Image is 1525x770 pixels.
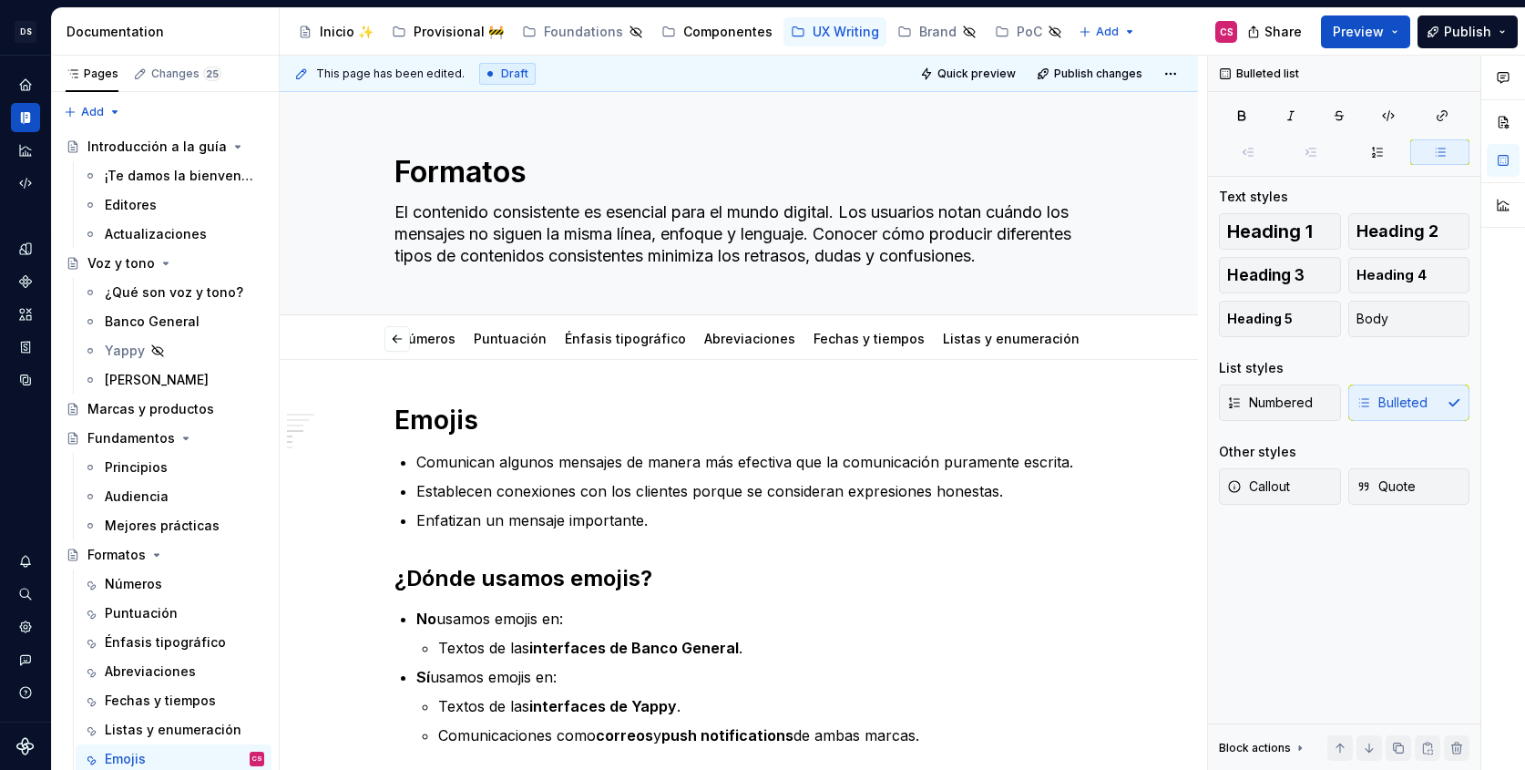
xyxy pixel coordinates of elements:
[391,198,1080,271] textarea: El contenido consistente es esencial para el mundo digital. Los usuarios notan cuándo los mensaje...
[151,67,221,81] div: Changes
[1219,359,1284,377] div: List styles
[58,132,271,161] a: Introducción a la guía
[1017,23,1042,41] div: PoC
[1219,385,1341,421] button: Numbered
[416,610,436,628] strong: No
[501,67,528,81] span: Draft
[4,12,47,51] button: DS
[105,488,169,506] div: Audiencia
[16,737,35,755] svg: Supernova Logo
[58,395,271,424] a: Marcas y productos
[291,17,381,46] a: Inicio ✨
[1219,468,1341,505] button: Callout
[76,336,271,365] a: Yappy
[1444,23,1491,41] span: Publish
[58,424,271,453] a: Fundamentos
[1219,443,1296,461] div: Other styles
[814,331,925,346] a: Fechas y tiempos
[76,657,271,686] a: Abreviaciones
[105,633,226,652] div: Énfasis tipográfico
[384,17,511,46] a: Provisional 🚧
[76,365,271,395] a: [PERSON_NAME]
[105,721,241,739] div: Listas y enumeración
[58,249,271,278] a: Voz y tono
[1227,477,1290,496] span: Callout
[654,17,780,46] a: Componentes
[105,283,243,302] div: ¿Qué son voz y tono?
[11,70,40,99] a: Home
[76,570,271,599] a: Números
[474,331,547,346] a: Puntuación
[203,67,221,81] span: 25
[76,453,271,482] a: Principios
[890,17,984,46] a: Brand
[76,161,271,190] a: ¡Te damos la bienvenida! 🚀
[316,67,465,81] span: This page has been edited.
[105,517,220,535] div: Mejores prácticas
[438,695,1083,717] p: Textos de las .
[58,540,271,570] a: Formatos
[416,451,1083,473] p: Comunican algunos mensajes de manera más efectiva que la comunicación puramente escrita.
[1219,188,1288,206] div: Text styles
[1418,15,1518,48] button: Publish
[391,319,463,357] div: Números
[11,365,40,395] a: Data sources
[1238,15,1314,48] button: Share
[1348,468,1470,505] button: Quote
[11,136,40,165] a: Analytics
[683,23,773,41] div: Componentes
[438,724,1083,746] p: Comunicaciones como y de ambas marcas.
[1356,310,1388,328] span: Body
[11,580,40,609] button: Search ⌘K
[105,225,207,243] div: Actualizaciones
[87,138,227,156] div: Introducción a la guía
[105,313,200,331] div: Banco General
[76,715,271,744] a: Listas y enumeración
[11,103,40,132] a: Documentation
[66,67,118,81] div: Pages
[1073,19,1141,45] button: Add
[416,509,1083,531] p: Enfatizan un mensaje importante.
[87,546,146,564] div: Formatos
[416,668,430,686] strong: Sí
[11,645,40,674] button: Contact support
[783,17,886,46] a: UX Writing
[105,750,146,768] div: Emojis
[11,333,40,362] a: Storybook stories
[291,14,1070,50] div: Page tree
[105,196,157,214] div: Editores
[1219,257,1341,293] button: Heading 3
[1227,394,1313,412] span: Numbered
[565,331,686,346] a: Énfasis tipográfico
[596,726,653,744] strong: correos
[936,319,1087,357] div: Listas y enumeración
[1333,23,1384,41] span: Preview
[87,429,175,447] div: Fundamentos
[105,575,162,593] div: Números
[11,300,40,329] a: Assets
[76,220,271,249] a: Actualizaciones
[466,319,554,357] div: Puntuación
[697,319,803,357] div: Abreviaciones
[661,726,793,744] strong: push notifications
[515,17,650,46] a: Foundations
[988,17,1070,46] a: PoC
[1096,25,1119,39] span: Add
[320,23,374,41] div: Inicio ✨
[416,480,1083,502] p: Establecen conexiones con los clientes porque se consideran expresiones honestas.
[1219,741,1291,755] div: Block actions
[11,547,40,576] button: Notifications
[11,612,40,642] div: Settings
[11,234,40,263] a: Design tokens
[58,99,127,125] button: Add
[1227,266,1305,284] span: Heading 3
[544,23,623,41] div: Foundations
